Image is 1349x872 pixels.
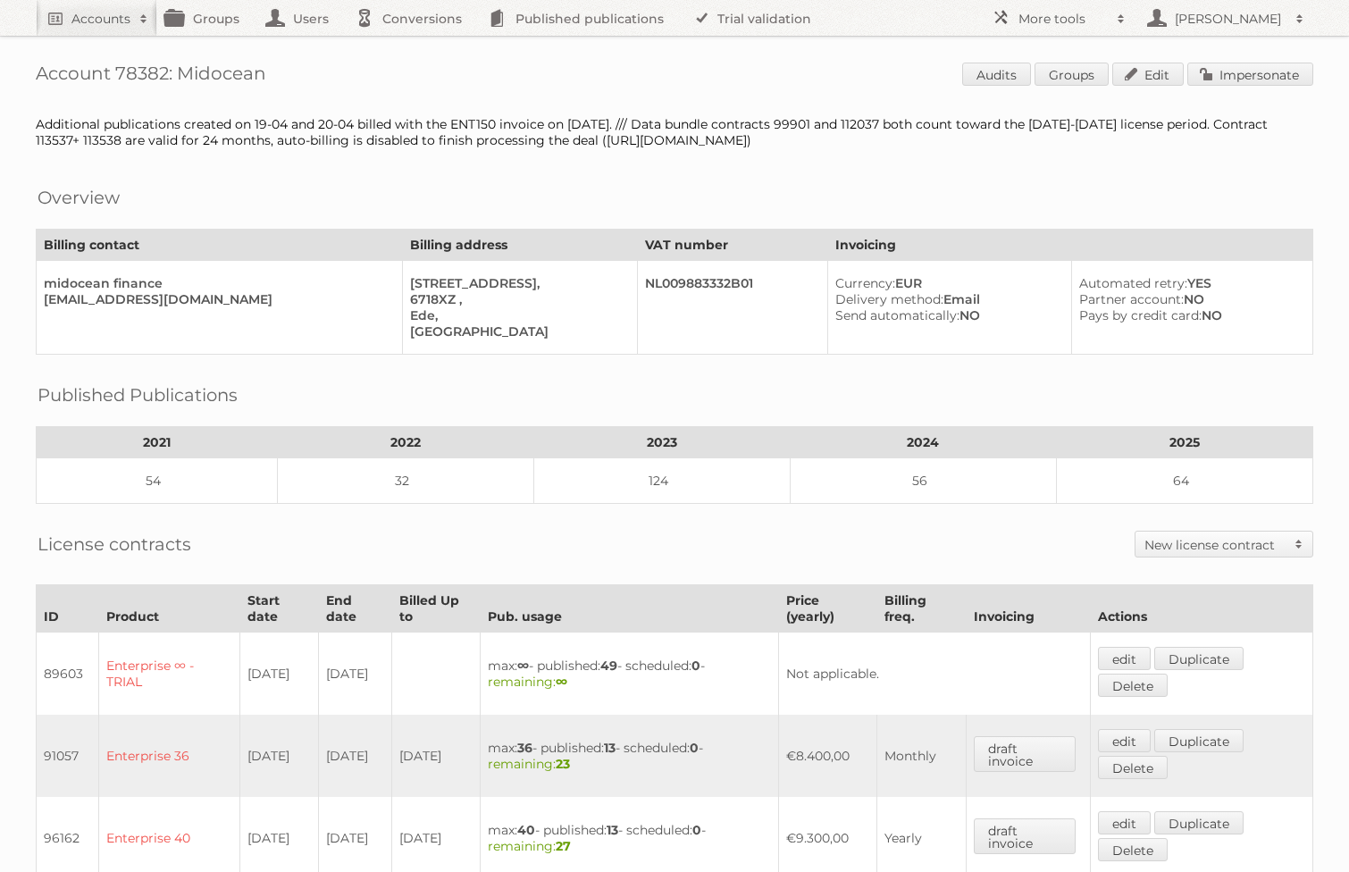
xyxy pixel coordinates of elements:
h2: Accounts [71,10,130,28]
span: Currency: [835,275,895,291]
th: 2021 [37,427,278,458]
td: NL009883332B01 [637,261,827,355]
td: 32 [278,458,534,504]
h2: [PERSON_NAME] [1170,10,1286,28]
span: Toggle [1286,532,1312,557]
span: Delivery method: [835,291,943,307]
td: max: - published: - scheduled: - [480,633,778,716]
td: [DATE] [392,715,481,797]
a: draft invoice [974,818,1076,854]
span: remaining: [488,838,571,854]
th: Pub. usage [480,585,778,633]
div: midocean finance [44,275,388,291]
th: End date [318,585,391,633]
div: Email [835,291,1057,307]
div: NO [1079,307,1298,323]
td: [DATE] [239,715,318,797]
td: [DATE] [318,633,391,716]
td: Enterprise ∞ - TRIAL [99,633,240,716]
td: [DATE] [239,633,318,716]
td: 89603 [37,633,99,716]
h2: License contracts [38,531,191,558]
th: VAT number [637,230,827,261]
td: max: - published: - scheduled: - [480,715,778,797]
th: Billing freq. [877,585,966,633]
strong: 13 [604,740,616,756]
h2: More tools [1018,10,1108,28]
span: Partner account: [1079,291,1184,307]
a: Audits [962,63,1031,86]
a: edit [1098,729,1151,752]
a: draft invoice [974,736,1076,772]
td: 56 [790,458,1056,504]
th: Invoicing [827,230,1312,261]
th: Price (yearly) [778,585,877,633]
strong: 36 [517,740,532,756]
strong: 13 [607,822,618,838]
a: edit [1098,811,1151,834]
th: Billing contact [37,230,403,261]
div: 6718XZ , [410,291,623,307]
a: Delete [1098,838,1168,861]
strong: 49 [600,658,617,674]
a: Edit [1112,63,1184,86]
a: Duplicate [1154,647,1244,670]
span: remaining: [488,756,570,772]
td: 124 [533,458,790,504]
th: Billed Up to [392,585,481,633]
a: Impersonate [1187,63,1313,86]
strong: ∞ [517,658,529,674]
strong: 23 [556,756,570,772]
strong: 40 [517,822,535,838]
th: ID [37,585,99,633]
td: 54 [37,458,278,504]
a: Delete [1098,756,1168,779]
h2: Overview [38,184,120,211]
th: 2022 [278,427,534,458]
strong: 0 [690,740,699,756]
div: NO [835,307,1057,323]
th: Actions [1090,585,1312,633]
td: 91057 [37,715,99,797]
h2: New license contract [1144,536,1286,554]
th: 2025 [1057,427,1313,458]
a: Duplicate [1154,729,1244,752]
div: Additional publications created on 19-04 and 20-04 billed with the ENT150 invoice on [DATE]. /// ... [36,116,1313,148]
a: New license contract [1135,532,1312,557]
a: Duplicate [1154,811,1244,834]
strong: 0 [692,822,701,838]
strong: 0 [691,658,700,674]
strong: ∞ [556,674,567,690]
th: 2024 [790,427,1056,458]
span: remaining: [488,674,567,690]
div: [GEOGRAPHIC_DATA] [410,323,623,340]
div: EUR [835,275,1057,291]
td: Not applicable. [778,633,1090,716]
td: 64 [1057,458,1313,504]
th: 2023 [533,427,790,458]
a: Groups [1035,63,1109,86]
th: Billing address [403,230,638,261]
td: €8.400,00 [778,715,877,797]
td: [DATE] [318,715,391,797]
div: Ede, [410,307,623,323]
td: Enterprise 36 [99,715,240,797]
span: Send automatically: [835,307,959,323]
h2: Published Publications [38,381,238,408]
a: edit [1098,647,1151,670]
h1: Account 78382: Midocean [36,63,1313,89]
a: Delete [1098,674,1168,697]
div: [STREET_ADDRESS], [410,275,623,291]
div: NO [1079,291,1298,307]
span: Automated retry: [1079,275,1187,291]
span: Pays by credit card: [1079,307,1202,323]
td: Monthly [877,715,966,797]
div: YES [1079,275,1298,291]
th: Start date [239,585,318,633]
div: [EMAIL_ADDRESS][DOMAIN_NAME] [44,291,388,307]
strong: 27 [556,838,571,854]
th: Invoicing [966,585,1090,633]
th: Product [99,585,240,633]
